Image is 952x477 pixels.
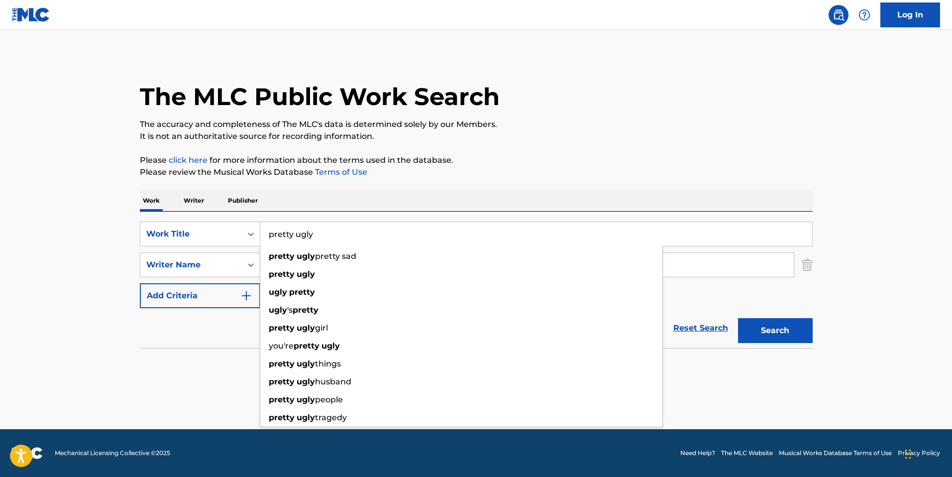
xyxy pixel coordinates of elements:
a: Public Search [829,5,848,25]
span: you're [269,341,294,351]
p: Publisher [225,190,261,211]
a: Log In [880,2,940,27]
span: Mechanical Licensing Collective © 2025 [55,449,170,458]
strong: pretty [289,287,315,297]
form: Search Form [140,222,813,348]
a: Terms of Use [313,167,367,177]
p: It is not an authoritative source for recording information. [140,130,813,142]
span: pretty sad [315,251,356,261]
span: people [315,395,343,404]
strong: pretty [269,269,295,279]
div: Help [854,5,874,25]
p: Work [140,190,163,211]
p: Please review the Musical Works Database [140,166,813,178]
strong: ugly [297,323,315,333]
a: Reset Search [668,317,733,339]
div: Drag [905,439,911,469]
span: girl [315,323,328,333]
h1: The MLC Public Work Search [140,82,500,112]
img: help [858,9,870,21]
strong: ugly [297,377,315,386]
span: husband [315,377,351,386]
strong: ugly [297,359,315,368]
strong: pretty [269,251,295,261]
button: Search [738,318,813,343]
strong: pretty [294,341,319,351]
span: tragedy [315,413,347,422]
img: search [833,9,845,21]
span: things [315,359,341,368]
a: Privacy Policy [898,449,940,458]
p: Please for more information about the terms used in the database. [140,154,813,166]
strong: pretty [269,359,295,368]
strong: ugly [297,269,315,279]
strong: ugly [269,305,287,315]
strong: pretty [269,377,295,386]
a: The MLC Website [721,449,773,458]
strong: ugly [297,395,315,404]
strong: pretty [269,413,295,422]
strong: ugly [297,251,315,261]
strong: pretty [269,395,295,404]
img: MLC Logo [12,7,50,22]
iframe: Chat Widget [902,429,952,477]
strong: ugly [321,341,340,351]
img: Delete Criterion [802,252,813,277]
a: click here [169,155,208,165]
button: Add Criteria [140,283,260,308]
div: Writer Name [146,259,236,271]
a: Musical Works Database Terms of Use [779,449,892,458]
div: Work Title [146,228,236,240]
a: Need Help? [680,449,715,458]
img: logo [12,447,43,459]
strong: pretty [293,305,318,315]
strong: pretty [269,323,295,333]
p: Writer [181,190,207,211]
p: The accuracy and completeness of The MLC's data is determined solely by our Members. [140,119,813,130]
strong: ugly [269,287,287,297]
img: 9d2ae6d4665cec9f34b9.svg [240,290,252,302]
span: 's [287,305,293,315]
strong: ugly [297,413,315,422]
